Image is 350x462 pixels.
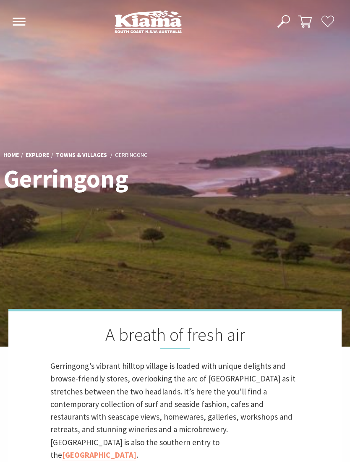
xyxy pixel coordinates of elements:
a: [GEOGRAPHIC_DATA] [62,450,136,460]
a: Towns & Villages [56,151,107,159]
h1: Gerringong [3,164,240,192]
img: Kiama Logo [115,10,182,33]
a: Explore [26,151,49,159]
h2: A breath of fresh air [50,324,300,349]
p: Gerringong’s vibrant hilltop village is loaded with unique delights and browse-friendly stores, o... [50,360,300,462]
li: Gerringong [115,151,148,160]
a: Home [3,151,19,159]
